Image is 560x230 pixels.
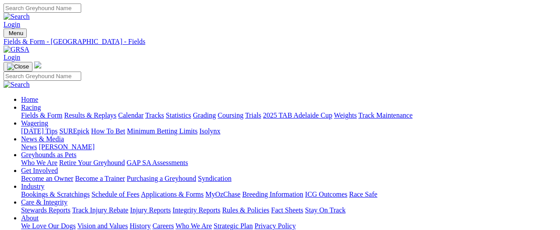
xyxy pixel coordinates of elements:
a: Weights [334,111,357,119]
a: Home [21,96,38,103]
a: Integrity Reports [172,206,220,214]
a: Track Injury Rebate [72,206,128,214]
a: Schedule of Fees [91,190,139,198]
a: Purchasing a Greyhound [127,175,196,182]
a: Stewards Reports [21,206,70,214]
a: Get Involved [21,167,58,174]
div: News & Media [21,143,556,151]
a: Care & Integrity [21,198,68,206]
a: Breeding Information [242,190,303,198]
a: Vision and Values [77,222,128,230]
a: Greyhounds as Pets [21,151,76,158]
a: Statistics [166,111,191,119]
a: Results & Replays [64,111,116,119]
a: Isolynx [199,127,220,135]
input: Search [4,72,81,81]
div: Care & Integrity [21,206,556,214]
a: MyOzChase [205,190,241,198]
a: Retire Your Greyhound [59,159,125,166]
a: Privacy Policy [255,222,296,230]
a: 2025 TAB Adelaide Cup [263,111,332,119]
a: Minimum Betting Limits [127,127,197,135]
a: Who We Are [21,159,57,166]
a: Become an Owner [21,175,73,182]
a: Syndication [198,175,231,182]
a: Bookings & Scratchings [21,190,90,198]
div: Get Involved [21,175,556,183]
a: Race Safe [349,190,377,198]
div: Greyhounds as Pets [21,159,556,167]
a: Tracks [145,111,164,119]
a: Trials [245,111,261,119]
div: Wagering [21,127,556,135]
a: Fields & Form - [GEOGRAPHIC_DATA] - Fields [4,38,556,46]
img: Search [4,81,30,89]
a: News [21,143,37,151]
a: Calendar [118,111,144,119]
img: Close [7,63,29,70]
a: Rules & Policies [222,206,269,214]
a: SUREpick [59,127,89,135]
a: Applications & Forms [141,190,204,198]
a: Become a Trainer [75,175,125,182]
a: Injury Reports [130,206,171,214]
a: Careers [152,222,174,230]
img: GRSA [4,46,29,54]
div: Racing [21,111,556,119]
a: [DATE] Tips [21,127,57,135]
img: logo-grsa-white.png [34,61,41,68]
div: About [21,222,556,230]
a: [PERSON_NAME] [39,143,94,151]
a: Grading [193,111,216,119]
a: Who We Are [176,222,212,230]
a: Fact Sheets [271,206,303,214]
a: ICG Outcomes [305,190,347,198]
a: Strategic Plan [214,222,253,230]
a: We Love Our Dogs [21,222,75,230]
a: GAP SA Assessments [127,159,188,166]
img: Search [4,13,30,21]
a: History [129,222,151,230]
a: Login [4,54,20,61]
a: Industry [21,183,44,190]
div: Industry [21,190,556,198]
a: Stay On Track [305,206,345,214]
button: Toggle navigation [4,62,32,72]
a: Racing [21,104,41,111]
a: Track Maintenance [359,111,413,119]
a: News & Media [21,135,64,143]
a: About [21,214,39,222]
input: Search [4,4,81,13]
a: How To Bet [91,127,126,135]
a: Wagering [21,119,48,127]
span: Menu [9,30,23,36]
a: Login [4,21,20,28]
button: Toggle navigation [4,29,27,38]
a: Coursing [218,111,244,119]
a: Fields & Form [21,111,62,119]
